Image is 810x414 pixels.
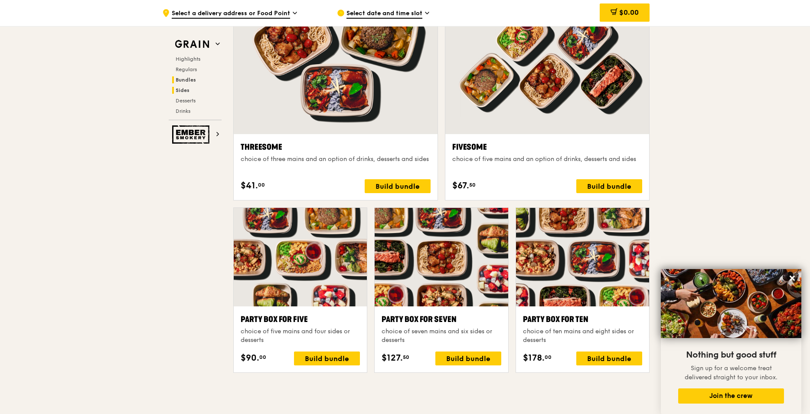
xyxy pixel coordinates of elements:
div: Build bundle [576,179,642,193]
span: $0.00 [619,8,639,16]
button: Join the crew [678,388,784,404]
div: choice of three mains and an option of drinks, desserts and sides [241,155,431,164]
span: 50 [403,354,409,361]
div: Build bundle [294,352,360,365]
div: choice of five mains and an option of drinks, desserts and sides [452,155,642,164]
span: $67. [452,179,469,192]
span: $178. [523,352,545,365]
span: 50 [469,181,476,188]
div: choice of ten mains and eight sides or desserts [523,327,642,345]
span: 00 [545,354,552,361]
span: 00 [259,354,266,361]
div: Build bundle [365,179,431,193]
span: Regulars [176,66,197,72]
img: Ember Smokery web logo [172,125,212,144]
div: Party Box for Seven [382,313,501,325]
span: $41. [241,179,258,192]
div: Build bundle [435,352,501,365]
span: $90. [241,352,259,365]
button: Close [785,271,799,285]
span: Sign up for a welcome treat delivered straight to your inbox. [685,365,777,381]
div: Fivesome [452,141,642,153]
span: Sides [176,87,189,93]
img: DSC07876-Edit02-Large.jpeg [661,269,801,338]
span: Drinks [176,108,190,114]
span: Highlights [176,56,200,62]
span: $127. [382,352,403,365]
div: choice of five mains and four sides or desserts [241,327,360,345]
div: Threesome [241,141,431,153]
span: Nothing but good stuff [686,350,776,360]
span: Select date and time slot [346,9,422,19]
div: Party Box for Five [241,313,360,325]
div: Party Box for Ten [523,313,642,325]
div: choice of seven mains and six sides or desserts [382,327,501,345]
span: Bundles [176,77,196,83]
span: Select a delivery address or Food Point [172,9,290,19]
span: Desserts [176,98,196,104]
img: Grain web logo [172,36,212,52]
span: 00 [258,181,265,188]
div: Build bundle [576,352,642,365]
